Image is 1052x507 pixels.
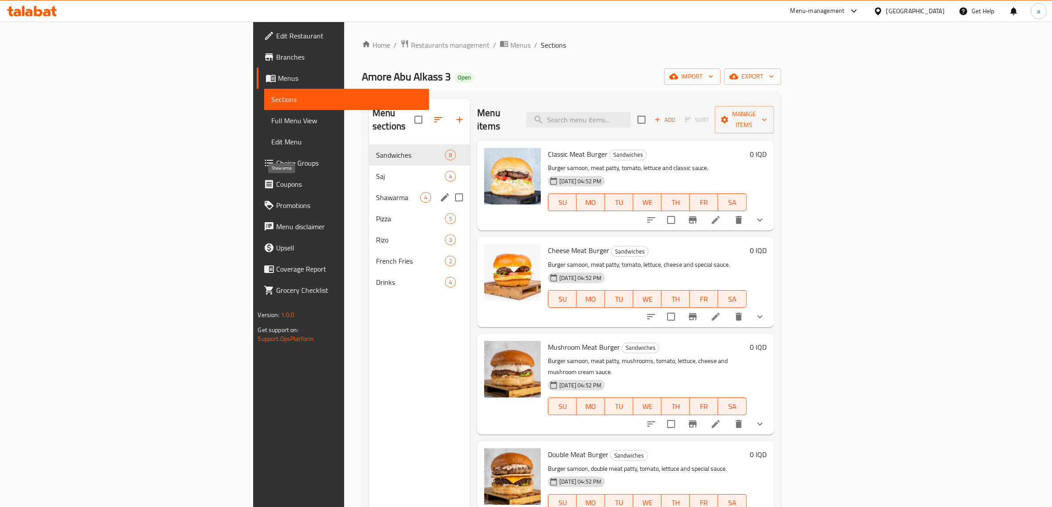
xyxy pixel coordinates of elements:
button: show more [749,209,771,231]
span: Sections [541,40,566,50]
button: WE [633,290,661,308]
a: Branches [257,46,429,68]
a: Edit Menu [264,131,429,152]
div: Rizo [376,235,445,245]
span: 5 [445,215,456,223]
svg: Show Choices [755,419,765,429]
span: WE [637,293,658,306]
span: SA [722,400,743,413]
span: WE [637,400,658,413]
button: delete [728,413,749,435]
img: Classic Meat Burger [484,148,541,204]
div: items [445,256,456,266]
span: Edit Menu [271,136,422,147]
span: Sandwiches [611,246,648,257]
p: Burger samoon, double meat patty, tomato, lettuce and special sauce. [548,463,746,474]
a: Edit menu item [710,419,721,429]
span: SU [552,400,573,413]
a: Upsell [257,237,429,258]
a: Sections [264,89,429,110]
div: Drinks [376,277,445,288]
span: Select to update [662,415,680,433]
span: Restaurants management [411,40,490,50]
div: Sandwiches [622,343,659,353]
a: Choice Groups [257,152,429,174]
p: Burger samoon, meat patty, mushrooms, tomato, lettuce, cheese and mushroom cream sauce. [548,356,746,378]
span: Select all sections [409,110,428,129]
span: a [1037,6,1040,16]
button: TH [661,397,690,415]
button: import [664,68,721,85]
button: Branch-specific-item [682,209,703,231]
span: FR [693,293,714,306]
span: 4 [445,278,456,287]
span: export [731,71,774,82]
li: / [534,40,537,50]
span: MO [580,196,601,209]
span: SU [552,293,573,306]
button: sort-choices [641,209,662,231]
a: Edit menu item [710,311,721,322]
div: Sandwiches [610,450,648,461]
div: items [445,213,456,224]
span: Menus [278,73,422,83]
a: Promotions [257,195,429,216]
span: Select section first [679,113,715,127]
span: Choice Groups [276,158,422,168]
div: Pizza5 [369,208,470,229]
span: Add [653,115,677,125]
span: Coupons [276,179,422,189]
a: Menu disclaimer [257,216,429,237]
a: Support.OpsPlatform [258,333,314,344]
button: SU [548,193,577,211]
button: TU [605,397,633,415]
div: items [445,150,456,160]
button: Branch-specific-item [682,413,703,435]
span: MO [580,400,601,413]
button: MO [577,193,605,211]
span: 8 [445,151,456,159]
span: SU [552,196,573,209]
span: TH [665,293,686,306]
p: Burger samoon, meat patty, tomato, lettuce and classic sauce. [548,163,746,174]
span: Select to update [662,211,680,229]
span: Sort sections [428,109,449,130]
li: / [493,40,496,50]
a: Edit Restaurant [257,25,429,46]
span: TU [608,400,630,413]
span: Menu disclaimer [276,221,422,232]
p: Burger samoon, meat patty, tomato, lettuce, cheese and special sauce. [548,259,746,270]
span: SA [722,196,743,209]
span: Promotions [276,200,422,211]
span: WE [637,196,658,209]
img: Cheese Meat Burger [484,244,541,301]
div: Shawarma4edit [369,187,470,208]
button: SU [548,290,577,308]
span: Double Meat Burger [548,448,608,461]
span: Shawarma [376,192,420,203]
div: Saj4 [369,166,470,187]
h6: 0 IQD [750,341,767,353]
span: FR [693,400,714,413]
div: French Fries [376,256,445,266]
div: Rizo3 [369,229,470,250]
span: Cheese Meat Burger [548,244,609,257]
span: 2 [445,257,456,265]
span: Sandwiches [610,150,646,160]
a: Menus [500,39,531,51]
span: Pizza [376,213,445,224]
a: Restaurants management [400,39,490,51]
span: Sandwiches [611,450,647,461]
span: Branches [276,52,422,62]
span: MO [580,293,601,306]
div: Sandwiches [609,150,647,160]
span: Edit Restaurant [276,30,422,41]
span: Saj [376,171,445,182]
a: Coupons [257,174,429,195]
span: 4 [445,172,456,181]
button: WE [633,397,661,415]
div: French Fries2 [369,250,470,272]
span: [DATE] 04:52 PM [556,177,605,185]
button: MO [577,397,605,415]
